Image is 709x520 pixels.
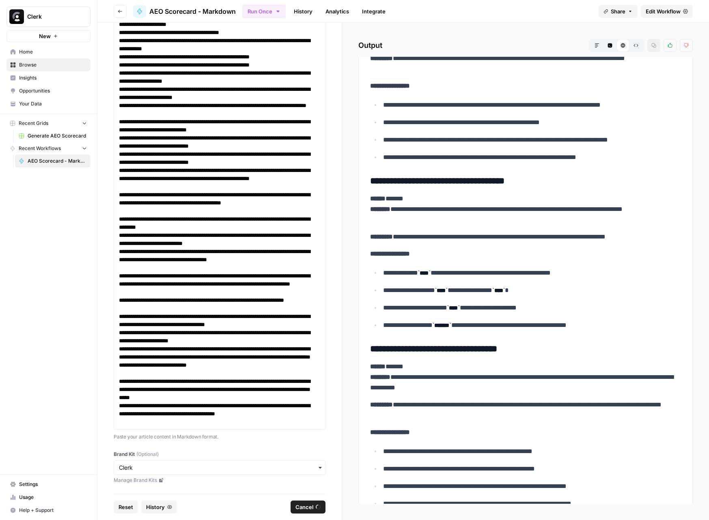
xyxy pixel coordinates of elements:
button: Share [599,5,638,18]
span: Insights [19,74,87,82]
button: New [6,30,91,42]
a: Home [6,45,91,58]
span: Edit Workflow [646,7,681,15]
label: Brand Kit [114,451,325,458]
button: Reset [114,501,138,514]
button: Workspace: Clerk [6,6,91,27]
img: Clerk Logo [9,9,24,24]
a: Integrate [357,5,390,18]
span: Share [611,7,625,15]
span: Browse [19,61,87,69]
span: Settings [19,481,87,488]
button: History [141,501,177,514]
span: Recent Workflows [19,145,61,152]
span: Home [19,48,87,56]
span: Reset [119,503,133,511]
span: AEO Scorecard - Markdown [28,157,87,165]
p: Paste your article content in Markdown format. [114,433,325,441]
a: Analytics [321,5,354,18]
a: AEO Scorecard - Markdown [133,5,236,18]
span: AEO Scorecard - Markdown [149,6,236,16]
a: Manage Brand Kits [114,477,325,484]
span: Help + Support [19,507,87,514]
a: Opportunities [6,84,91,97]
a: Insights [6,71,91,84]
span: Your Data [19,100,87,107]
a: AEO Scorecard - Markdown [15,155,91,168]
input: Clerk [119,464,320,472]
span: Generate AEO Scorecard [28,132,87,140]
a: Usage [6,491,91,504]
span: Clerk [27,13,76,21]
span: Usage [19,494,87,501]
button: Help + Support [6,504,91,517]
button: Run Once [242,4,286,18]
a: Your Data [6,97,91,110]
span: New [39,32,51,40]
a: Generate AEO Scorecard [15,129,91,142]
button: Cancel [291,501,325,514]
span: Opportunities [19,87,87,95]
span: Recent Grids [19,120,48,127]
span: Cancel [295,503,313,511]
a: History [289,5,317,18]
button: Recent Workflows [6,142,91,155]
a: Edit Workflow [641,5,693,18]
a: Settings [6,478,91,491]
span: History [146,503,165,511]
h2: Output [358,39,693,52]
button: Recent Grids [6,117,91,129]
span: (Optional) [136,451,159,458]
a: Browse [6,58,91,71]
